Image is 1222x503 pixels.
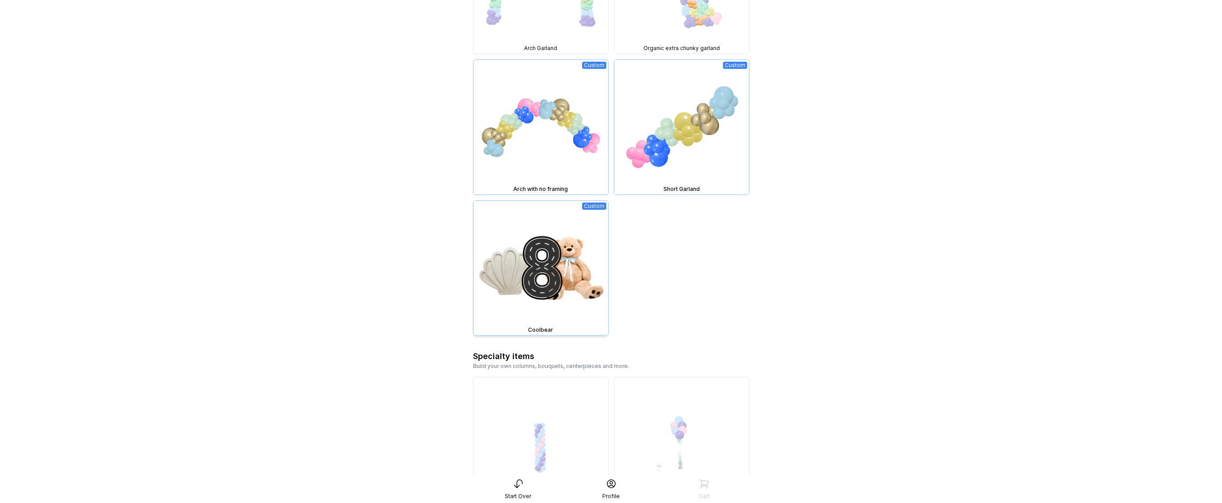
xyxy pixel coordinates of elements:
[475,186,606,193] div: Arch with no framing
[474,201,608,335] img: Coolbear
[643,45,720,52] span: Organic extra chunky garland
[614,60,749,194] img: Short Garland
[602,493,620,500] div: Profile
[475,326,606,334] div: Coolbear
[473,350,534,363] div: Specialty items
[616,186,747,193] div: Short Garland
[723,62,747,69] div: Custom
[474,60,608,194] img: Arch with no framing
[582,203,606,210] div: Custom
[473,363,749,370] div: Build your own columns, bouquets, centerpieces and more.
[524,45,557,52] span: Arch Garland
[505,493,531,500] div: Start Over
[699,493,710,500] div: Cart
[582,62,606,69] div: Custom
